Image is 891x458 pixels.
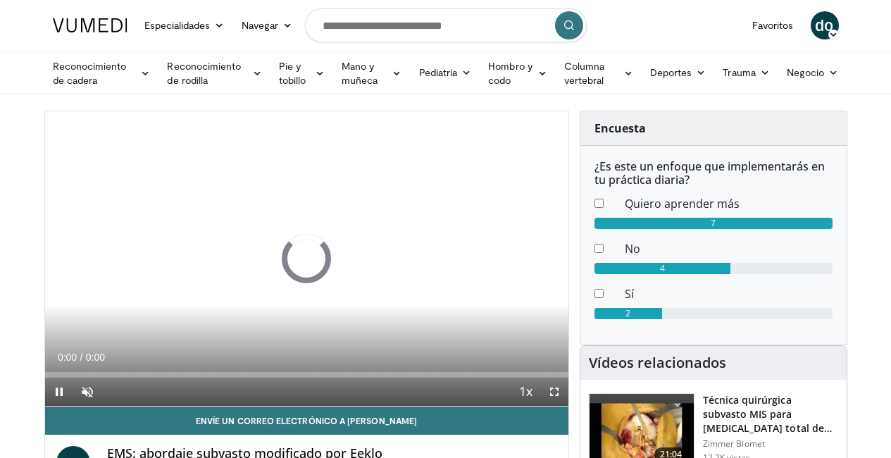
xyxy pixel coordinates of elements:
[625,286,634,302] font: Sí
[270,59,333,87] a: Pie y tobillo
[45,372,568,378] div: Progress Bar
[642,58,715,87] a: Deportes
[342,60,378,86] font: Mano y muñeca
[815,15,833,35] font: do
[723,66,755,78] font: Trauma
[589,353,726,372] font: Vídeos relacionados
[650,66,692,78] font: Deportes
[80,352,83,363] span: /
[778,58,847,87] a: Negocio
[660,262,665,274] font: 4
[703,438,766,450] font: Zimmer Biomet
[305,8,587,42] input: Buscar temas, intervenciones
[45,111,568,407] video-js: Video Player
[44,59,159,87] a: Reconocimiento de cadera
[73,378,101,406] button: Unmute
[53,18,127,32] img: Logotipo de VuMedi
[564,60,605,86] font: Columna vertebral
[53,60,127,86] font: Reconocimiento de cadera
[333,59,411,87] a: Mano y muñeca
[45,378,73,406] button: Pause
[144,19,211,31] font: Especialidades
[196,416,417,426] font: Envíe un correo electrónico a [PERSON_NAME]
[233,11,301,39] a: Navegar
[625,241,640,256] font: No
[512,378,540,406] button: Playback Rate
[136,11,233,39] a: Especialidades
[419,66,458,78] font: Pediatría
[488,60,532,86] font: Hombro y codo
[58,352,77,363] span: 0:00
[242,19,279,31] font: Navegar
[167,60,241,86] font: Reconocimiento de rodilla
[752,19,794,31] font: Favoritos
[158,59,270,87] a: Reconocimiento de rodilla
[480,59,556,87] a: Hombro y codo
[86,352,105,363] span: 0:00
[744,11,802,39] a: Favoritos
[540,378,568,406] button: Fullscreen
[594,159,825,187] font: ¿Es este un enfoque que implementarás en tu práctica diaria?
[625,196,740,211] font: Quiero aprender más
[556,59,642,87] a: Columna vertebral
[411,58,480,87] a: Pediatría
[711,217,716,229] font: 7
[703,393,832,449] font: Técnica quirúrgica subvasto MIS para [MEDICAL_DATA] total de rodilla
[279,60,306,86] font: Pie y tobillo
[45,407,568,435] a: Envíe un correo electrónico a [PERSON_NAME]
[594,120,646,136] font: Encuesta
[787,66,825,78] font: Negocio
[625,307,630,319] font: 2
[714,58,778,87] a: Trauma
[811,11,839,39] a: do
